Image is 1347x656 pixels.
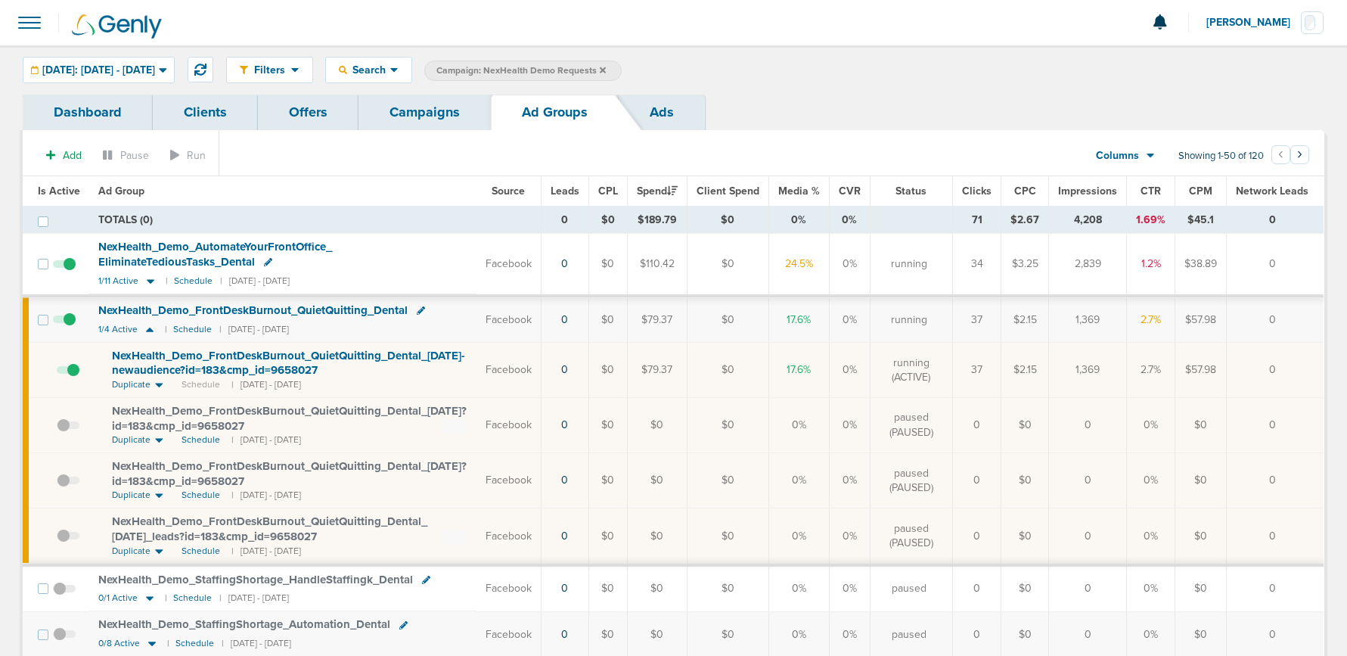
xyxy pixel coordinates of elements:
td: 2,839 [1049,234,1127,296]
span: CPM [1189,185,1212,197]
td: $3.25 [1001,234,1049,296]
span: Duplicate [112,545,151,558]
td: 0 [1227,343,1324,398]
td: $2.15 [1001,296,1049,343]
span: Duplicate [112,378,151,391]
small: Schedule [175,638,214,649]
a: 0 [561,582,568,595]
td: 24.5% [768,234,829,296]
td: $0 [1001,453,1049,508]
span: 1/4 Active [98,324,138,335]
td: $0 [687,234,768,296]
td: 71 [953,207,1001,234]
td: $0 [687,565,768,612]
a: Ads [619,95,705,130]
td: 0 [541,207,588,234]
small: | [DATE] - [DATE] [231,434,301,446]
span: [PERSON_NAME] [1206,17,1301,28]
a: 0 [561,474,568,487]
td: 2.7% [1127,343,1175,398]
td: 0% [768,508,829,565]
td: $2.67 [1001,207,1049,234]
td: $45.1 [1175,207,1227,234]
td: 0% [829,397,870,452]
span: paused [892,627,926,642]
td: 2.7% [1127,296,1175,343]
td: 1.2% [1127,234,1175,296]
td: $0 [627,508,687,565]
small: | [DATE] - [DATE] [219,592,289,604]
td: $189.79 [627,207,687,234]
span: Add [63,149,82,162]
td: $0 [588,207,627,234]
span: NexHealth_ Demo_ AutomateYourFrontOffice_ EliminateTediousTasks_ Dental [98,240,332,269]
td: 0 [1227,508,1324,565]
td: $0 [687,207,768,234]
td: 0% [829,234,870,296]
td: $0 [687,343,768,398]
td: $0 [627,397,687,452]
span: CTR [1141,185,1161,197]
td: Facebook [476,565,542,612]
td: $2.15 [1001,343,1049,398]
td: 0 [953,453,1001,508]
td: paused (PAUSED) [870,453,953,508]
a: 0 [561,418,568,431]
td: $0 [1175,453,1227,508]
td: 0% [829,453,870,508]
td: $0 [687,397,768,452]
small: | [DATE] - [DATE] [231,378,301,391]
td: $0 [1001,508,1049,565]
td: $57.98 [1175,343,1227,398]
span: NexHealth_ Demo_ FrontDeskBurnout_ QuietQuitting_ Dental_ [DATE]?id=183&cmp_ id=9658027 [112,404,467,433]
span: [DATE]: [DATE] - [DATE] [42,65,155,76]
span: NexHealth_ Demo_ FrontDeskBurnout_ QuietQuitting_ Dental [98,303,408,317]
td: 0% [768,397,829,452]
span: Schedule [182,434,220,446]
a: 0 [561,628,568,641]
td: 0 [1227,453,1324,508]
span: Source [492,185,525,197]
span: Impressions [1058,185,1117,197]
td: 0% [829,207,870,234]
td: $0 [687,508,768,565]
td: 17.6% [768,296,829,343]
a: Ad Groups [491,95,619,130]
span: Ad Group [98,185,144,197]
td: Facebook [476,234,542,296]
span: Client Spend [697,185,759,197]
a: Clients [153,95,258,130]
td: paused (PAUSED) [870,397,953,452]
span: Columns [1096,148,1139,163]
td: $0 [1001,397,1049,452]
span: Spend [637,185,678,197]
span: 0/1 Active [98,592,138,604]
span: NexHealth_ Demo_ StaffingShortage_ Automation_ Dental [98,617,390,631]
td: 1,369 [1049,343,1127,398]
span: 0/8 Active [98,638,140,649]
td: 0% [829,296,870,343]
td: 0% [829,508,870,565]
td: 0 [1049,508,1127,565]
span: Search [347,64,390,76]
span: running [891,256,927,272]
span: Filters [248,64,291,76]
td: 0% [829,565,870,612]
td: TOTALS (0) [89,207,541,234]
small: Schedule [173,592,212,604]
td: 0% [1127,565,1175,612]
td: 0 [1049,397,1127,452]
small: | [165,592,166,604]
td: 0 [953,508,1001,565]
small: | [DATE] - [DATE] [220,275,290,287]
td: 0 [1227,565,1324,612]
span: running [891,312,927,328]
td: Facebook [476,296,542,343]
ul: Pagination [1271,148,1309,166]
td: 0% [768,565,829,612]
span: Duplicate [112,434,151,446]
td: $0 [1175,397,1227,452]
td: $0 [588,234,627,296]
td: 0% [829,343,870,398]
